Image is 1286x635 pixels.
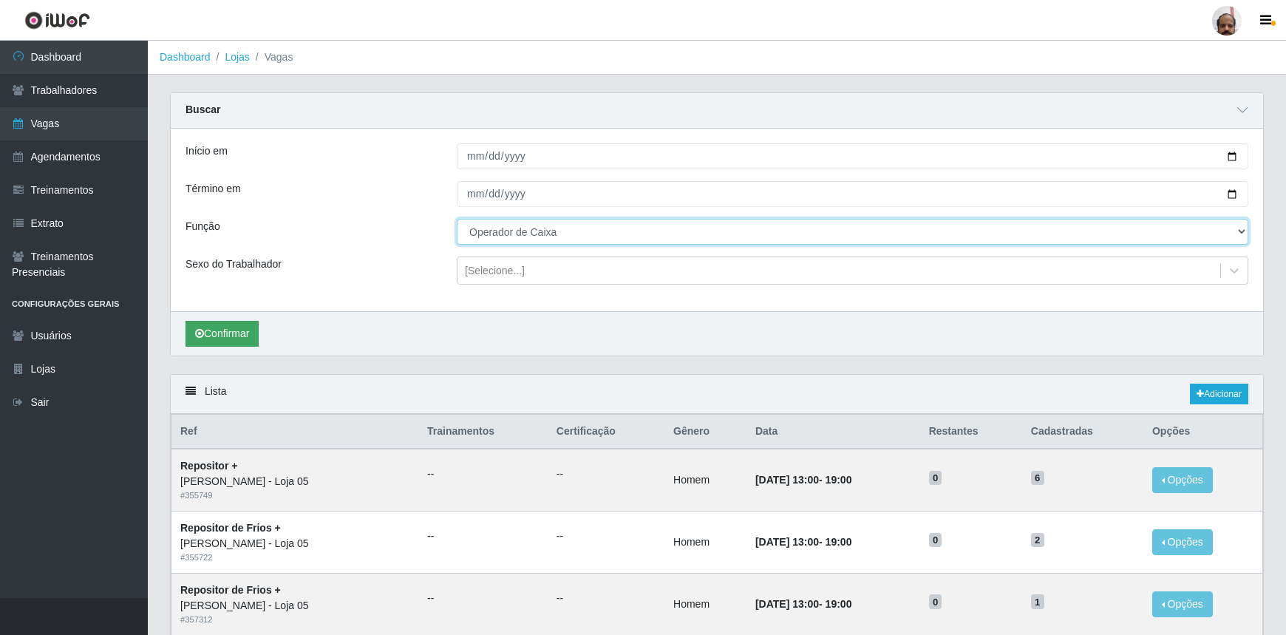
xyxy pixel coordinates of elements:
strong: Repositor de Frios + [180,522,281,534]
ul: -- [427,466,539,482]
span: 1 [1031,594,1044,609]
th: Data [746,415,920,449]
ul: -- [557,591,656,606]
ul: -- [557,529,656,544]
time: [DATE] 13:00 [755,598,819,610]
td: Homem [664,512,746,574]
span: 6 [1031,471,1044,486]
time: [DATE] 13:00 [755,536,819,548]
span: 0 [929,471,942,486]
input: 00/00/0000 [457,181,1248,207]
div: Lista [171,375,1263,414]
div: [Selecione...] [465,263,525,279]
th: Gênero [664,415,746,449]
nav: breadcrumb [148,41,1286,75]
strong: Repositor de Frios + [180,584,281,596]
span: 0 [929,594,942,609]
th: Trainamentos [418,415,548,449]
div: [PERSON_NAME] - Loja 05 [180,474,409,489]
label: Início em [186,143,228,159]
label: Função [186,219,220,234]
a: Dashboard [160,51,211,63]
li: Vagas [250,50,293,65]
ul: -- [427,529,539,544]
time: [DATE] 13:00 [755,474,819,486]
label: Sexo do Trabalhador [186,257,282,272]
time: 19:00 [826,598,852,610]
a: Adicionar [1190,384,1248,404]
a: Lojas [225,51,249,63]
strong: Repositor + [180,460,237,472]
span: 0 [929,533,942,548]
div: [PERSON_NAME] - Loja 05 [180,598,409,614]
label: Término em [186,181,241,197]
div: # 355749 [180,489,409,502]
strong: - [755,598,851,610]
th: Ref [171,415,419,449]
th: Restantes [920,415,1022,449]
time: 19:00 [826,536,852,548]
td: Homem [664,449,746,511]
button: Opções [1152,529,1213,555]
ul: -- [557,466,656,482]
time: 19:00 [826,474,852,486]
td: Homem [664,573,746,635]
img: CoreUI Logo [24,11,90,30]
button: Opções [1152,467,1213,493]
input: 00/00/0000 [457,143,1248,169]
strong: Buscar [186,103,220,115]
div: [PERSON_NAME] - Loja 05 [180,536,409,551]
th: Certificação [548,415,664,449]
th: Opções [1143,415,1263,449]
div: # 355722 [180,551,409,564]
span: 2 [1031,533,1044,548]
strong: - [755,474,851,486]
ul: -- [427,591,539,606]
div: # 357312 [180,614,409,626]
th: Cadastradas [1022,415,1143,449]
button: Opções [1152,591,1213,617]
button: Confirmar [186,321,259,347]
strong: - [755,536,851,548]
